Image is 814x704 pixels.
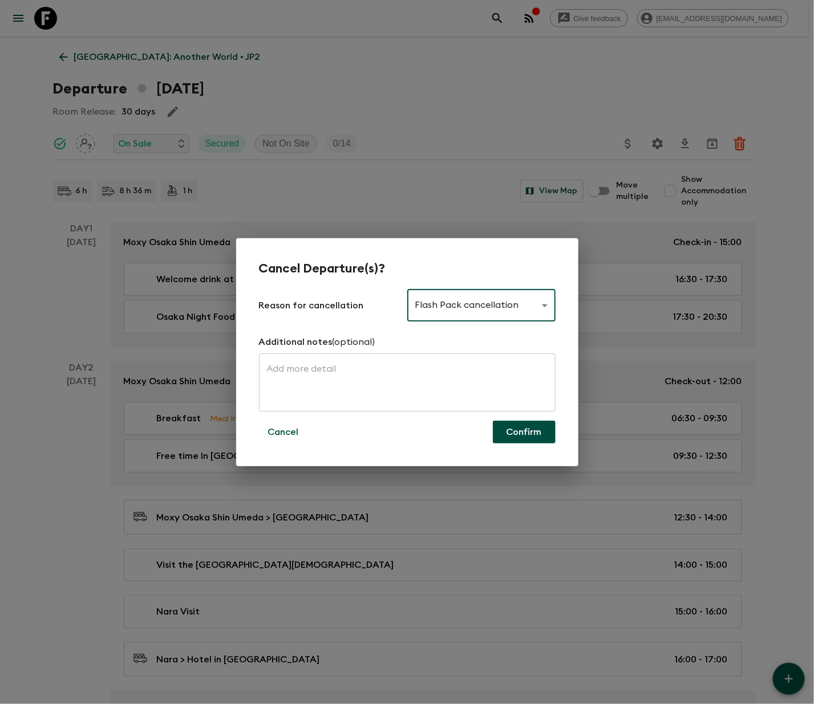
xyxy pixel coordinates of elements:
p: Cancel [268,425,299,439]
button: Cancel [259,421,308,443]
h2: Cancel Departure(s)? [259,261,556,276]
p: Reason for cancellation [259,299,407,312]
p: Additional notes [259,335,333,349]
div: Flash Pack cancellation [407,290,556,322]
p: (optional) [333,335,375,349]
button: Confirm [493,421,556,443]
